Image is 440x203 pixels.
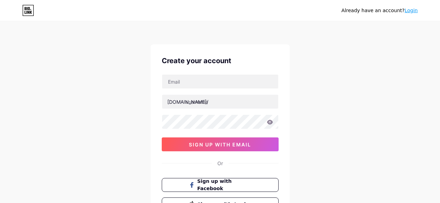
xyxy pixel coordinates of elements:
[162,178,279,192] button: Sign up with Facebook
[342,7,418,14] div: Already have an account?
[162,137,279,151] button: sign up with email
[162,95,278,109] input: username
[405,8,418,13] a: Login
[162,56,279,66] div: Create your account
[217,160,223,167] div: Or
[167,98,208,105] div: [DOMAIN_NAME]/
[189,142,251,147] span: sign up with email
[197,178,251,192] span: Sign up with Facebook
[162,75,278,88] input: Email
